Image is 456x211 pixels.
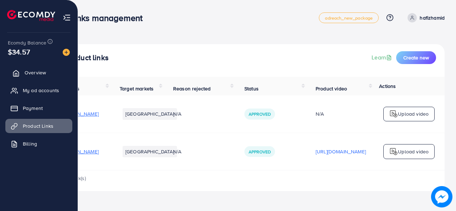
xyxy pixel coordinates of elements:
span: Product Links [23,122,53,130]
img: logo [389,147,398,156]
span: Approved [249,111,271,117]
div: N/A [316,110,366,117]
p: [URL][DOMAIN_NAME] [316,147,366,156]
span: Overview [25,69,46,76]
img: logo [7,10,55,21]
span: Billing [23,140,37,147]
span: Status [244,85,259,92]
p: hafizhamid [420,14,445,22]
a: My ad accounts [5,83,72,97]
span: adreach_new_package [325,16,373,20]
span: Reason rejected [173,85,211,92]
span: Create new [403,54,429,61]
li: [GEOGRAPHIC_DATA] [123,146,177,157]
a: hafizhamid [405,13,445,22]
button: Create new [396,51,436,64]
a: adreach_new_package [319,12,379,23]
a: Overview [5,65,72,80]
p: Upload video [398,147,429,156]
span: Product video [316,85,347,92]
span: Payment [23,105,43,112]
span: My ad accounts [23,87,59,94]
a: Billing [5,137,72,151]
h3: Product links management [40,13,148,23]
p: Upload video [398,110,429,118]
a: Learn [372,53,393,62]
span: Ecomdy Balance [8,39,46,46]
img: image [63,49,70,56]
span: Actions [379,83,396,90]
a: Product Links [5,119,72,133]
li: [GEOGRAPHIC_DATA] [123,108,177,120]
span: Approved [249,149,271,155]
span: Target markets [120,85,154,92]
img: image [431,186,452,207]
img: menu [63,14,71,22]
span: $34.57 [8,47,30,57]
a: Payment [5,101,72,115]
span: N/A [173,148,181,155]
img: logo [389,110,398,118]
h4: Your product links [48,53,109,62]
span: N/A [173,110,181,117]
